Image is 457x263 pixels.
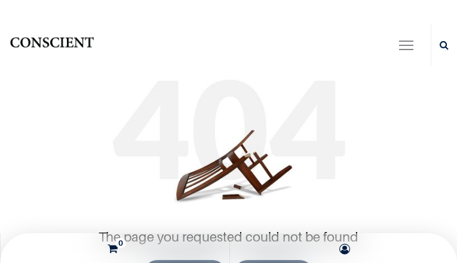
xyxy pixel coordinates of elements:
[9,34,95,56] a: Logo of CONSCIENT
[9,227,448,247] p: The page you requested could not be found
[115,238,126,248] sup: 0
[4,233,226,263] a: 0
[9,66,448,214] img: 404
[9,34,95,56] img: CONSCIENT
